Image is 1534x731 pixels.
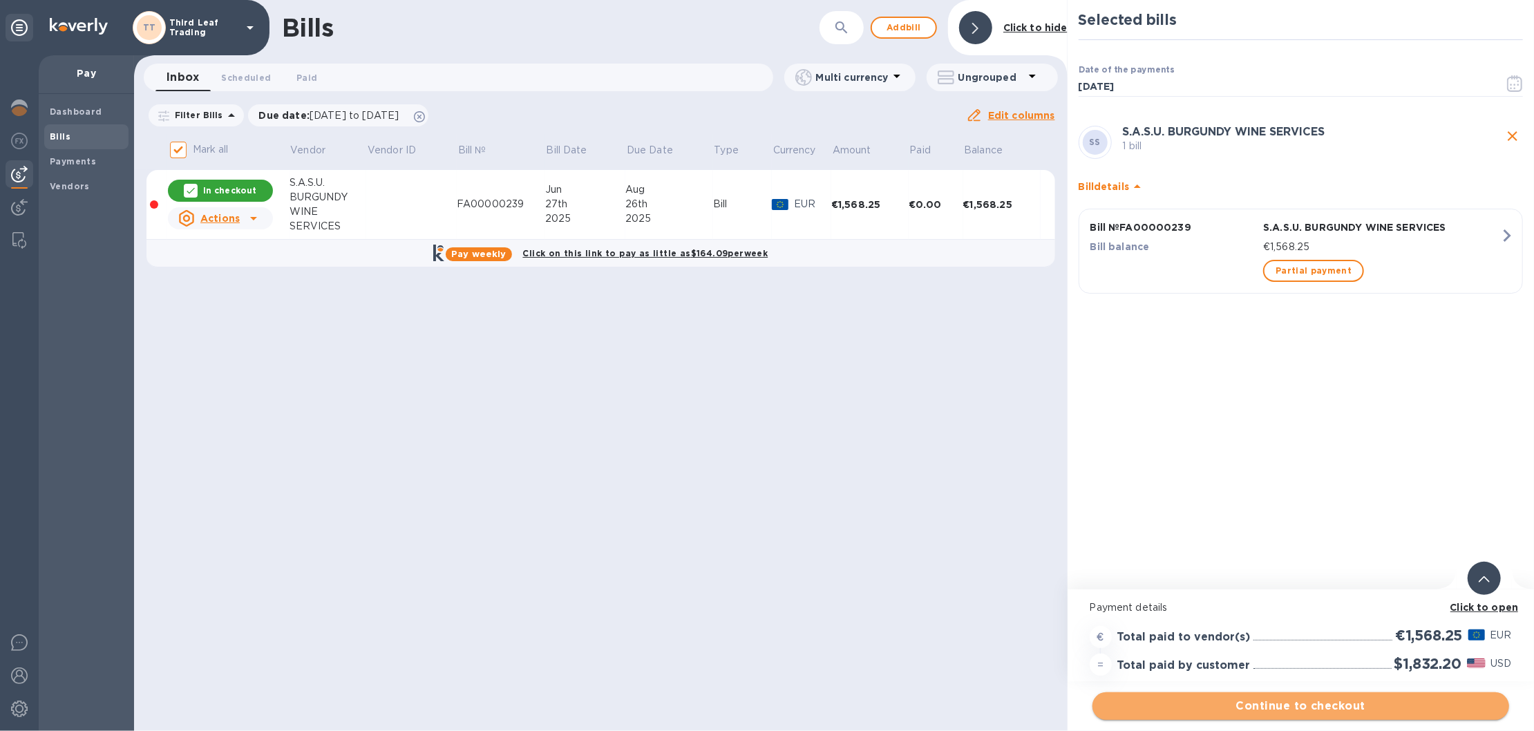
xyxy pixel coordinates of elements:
span: Bill № [458,143,504,158]
p: EUR [794,197,831,211]
span: Balance [964,143,1021,158]
p: Due date : [259,108,406,122]
button: Partial payment [1263,260,1364,282]
div: Billdetails [1079,164,1523,209]
button: Addbill [871,17,937,39]
img: USD [1467,658,1486,668]
span: Add bill [883,19,925,36]
p: Filter Bills [169,109,223,121]
p: Bill № FA00000239 [1090,220,1258,234]
span: Bill Date [547,143,605,158]
button: Bill №FA00000239S.A.S.U. BURGUNDY WINE SERVICESBill balance€1,568.25Partial payment [1079,209,1523,294]
b: Click on this link to pay as little as $164.09 per week [523,248,768,258]
p: Bill Date [547,143,587,158]
div: 2025 [625,211,713,226]
div: Unpin categories [6,14,33,41]
p: Vendor [290,143,325,158]
div: 2025 [545,211,625,226]
p: EUR [1490,628,1512,643]
b: Vendors [50,181,90,191]
div: = [1090,654,1112,676]
p: Currency [773,143,816,158]
p: Paid [910,143,931,158]
div: 27th [545,197,625,211]
b: Dashboard [50,106,102,117]
div: Jun [545,182,625,197]
p: Type [714,143,739,158]
span: Due Date [627,143,691,158]
button: Continue to checkout [1092,692,1509,720]
p: S.A.S.U. BURGUNDY WINE SERVICES [1263,220,1500,234]
label: Date of the payments [1079,66,1174,75]
span: Partial payment [1276,263,1352,279]
p: USD [1491,656,1512,671]
p: Vendor ID [368,143,416,158]
span: Vendor [290,143,343,158]
b: SS [1089,137,1101,147]
span: Inbox [167,68,199,87]
div: €1,568.25 [831,198,909,211]
h2: $1,832.20 [1394,655,1461,672]
b: Click to open [1450,602,1519,613]
h2: Selected bills [1079,11,1523,28]
h3: Total paid to vendor(s) [1117,631,1251,644]
span: Paid [910,143,949,158]
b: Bills [50,131,70,142]
h3: Total paid by customer [1117,659,1251,672]
span: [DATE] to [DATE] [310,110,399,121]
span: Paid [296,70,317,85]
button: close [1502,126,1523,146]
h2: €1,568.25 [1395,627,1462,644]
u: Actions [200,213,240,224]
span: Scheduled [221,70,271,85]
p: Due Date [627,143,673,158]
div: WINE [290,205,367,219]
p: 1 bill [1123,139,1502,153]
p: Balance [964,143,1003,158]
p: Bill № [458,143,486,158]
div: €1,568.25 [963,198,1041,211]
p: Mark all [193,142,229,157]
b: S.A.S.U. BURGUNDY WINE SERVICES [1123,125,1325,138]
div: Due date:[DATE] to [DATE] [248,104,429,126]
p: Multi currency [816,70,889,84]
span: Continue to checkout [1104,698,1498,714]
p: Payment details [1090,600,1512,615]
div: Aug [625,182,713,197]
div: SERVICES [290,219,367,234]
u: Edit columns [988,110,1055,121]
b: Click to hide [1003,22,1068,33]
h1: Bills [282,13,333,42]
div: 26th [625,197,713,211]
p: Ungrouped [958,70,1024,84]
span: Type [714,143,757,158]
span: Vendor ID [368,143,434,158]
div: Bill [713,197,772,211]
span: Amount [833,143,889,158]
b: Pay weekly [451,249,506,259]
p: In checkout [203,184,256,196]
b: Bill details [1079,181,1129,192]
p: Amount [833,143,871,158]
div: S.A.S.U. [290,175,367,190]
div: FA00000239 [457,197,545,211]
p: €1,568.25 [1263,240,1500,254]
img: Foreign exchange [11,133,28,149]
p: Pay [50,66,123,80]
p: Third Leaf Trading [169,18,238,37]
div: €0.00 [909,198,963,211]
div: BURGUNDY [290,190,367,205]
img: Logo [50,18,108,35]
b: TT [143,22,156,32]
strong: € [1097,632,1104,643]
p: Bill balance [1090,240,1258,254]
b: Payments [50,156,96,167]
